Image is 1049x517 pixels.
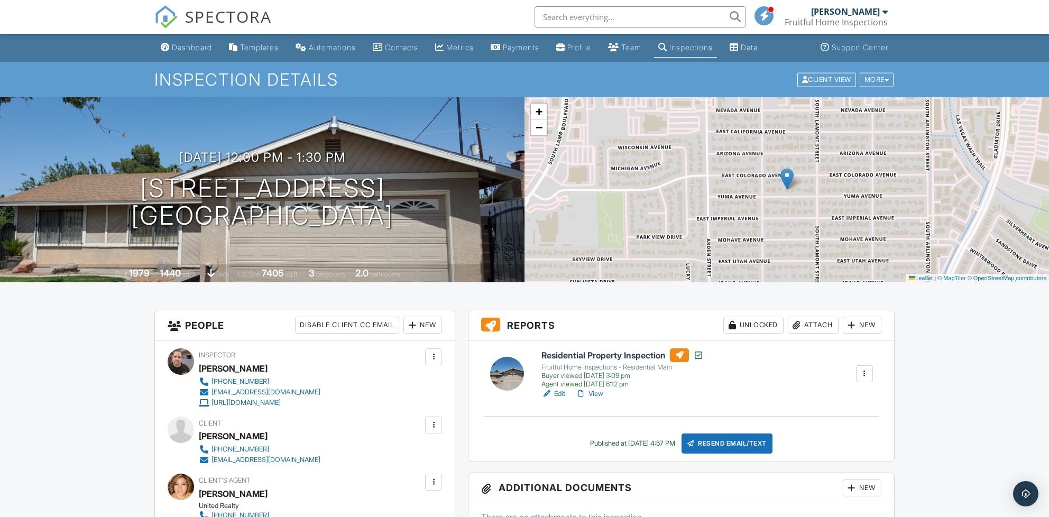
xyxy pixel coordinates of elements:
[536,121,542,134] span: −
[199,455,320,465] a: [EMAIL_ADDRESS][DOMAIN_NAME]
[291,38,360,58] a: Automations (Basic)
[309,43,356,52] div: Automations
[199,444,320,455] a: [PHONE_NUMBER]
[155,310,455,340] h3: People
[1013,481,1038,506] div: Open Intercom Messenger
[240,43,279,52] div: Templates
[154,70,895,89] h1: Inspection Details
[541,372,704,380] div: Buyer viewed [DATE] 3:09 pm
[238,270,260,278] span: Lot Size
[486,38,544,58] a: Payments
[160,267,181,279] div: 1440
[725,38,762,58] a: Data
[541,363,704,372] div: Fruitful Home Inspections - Residential Main
[811,6,880,17] div: [PERSON_NAME]
[468,310,894,340] h3: Reports
[552,38,595,58] a: Company Profile
[682,433,772,454] div: Resend Email/Text
[199,486,268,502] a: [PERSON_NAME]
[860,72,894,87] div: More
[541,380,704,389] div: Agent viewed [DATE] 6:12 pm
[370,270,400,278] span: bathrooms
[403,317,442,334] div: New
[654,38,717,58] a: Inspections
[968,275,1046,281] a: © OpenStreetMap contributors
[199,428,268,444] div: [PERSON_NAME]
[154,5,178,29] img: The Best Home Inspection Software - Spectora
[909,275,933,281] a: Leaflet
[199,419,222,427] span: Client
[199,376,320,387] a: [PHONE_NUMBER]
[182,270,197,278] span: sq. ft.
[503,43,539,52] div: Payments
[796,75,859,83] a: Client View
[536,105,542,118] span: +
[129,267,150,279] div: 1979
[590,439,675,448] div: Published at [DATE] 4:57 PM
[843,317,881,334] div: New
[385,43,418,52] div: Contacts
[780,168,794,190] img: Marker
[468,473,894,503] h3: Additional Documents
[316,270,345,278] span: bedrooms
[157,38,216,58] a: Dashboard
[541,389,565,399] a: Edit
[535,6,746,27] input: Search everything...
[723,317,784,334] div: Unlocked
[309,267,315,279] div: 3
[199,351,235,359] span: Inspector
[211,445,269,454] div: [PHONE_NUMBER]
[295,317,399,334] div: Disable Client CC Email
[576,389,603,399] a: View
[741,43,758,52] div: Data
[179,150,346,164] h3: [DATE] 12:00 pm - 1:30 pm
[262,267,284,279] div: 7405
[832,43,888,52] div: Support Center
[431,38,478,58] a: Metrics
[199,387,320,398] a: [EMAIL_ADDRESS][DOMAIN_NAME]
[531,104,547,119] a: Zoom in
[211,456,320,464] div: [EMAIL_ADDRESS][DOMAIN_NAME]
[225,38,283,58] a: Templates
[446,43,474,52] div: Metrics
[934,275,936,281] span: |
[843,479,881,496] div: New
[199,502,329,510] div: United Realty
[116,270,127,278] span: Built
[131,174,393,230] h1: [STREET_ADDRESS] [GEOGRAPHIC_DATA]
[286,270,299,278] span: sq.ft.
[531,119,547,135] a: Zoom out
[369,38,422,58] a: Contacts
[199,398,320,408] a: [URL][DOMAIN_NAME]
[541,348,704,362] h6: Residential Property Inspection
[788,317,839,334] div: Attach
[154,14,272,36] a: SPECTORA
[785,17,888,27] div: Fruitful Home Inspections
[621,43,641,52] div: Team
[604,38,646,58] a: Team
[216,270,228,278] span: slab
[199,361,268,376] div: [PERSON_NAME]
[199,476,251,484] span: Client's Agent
[211,399,281,407] div: [URL][DOMAIN_NAME]
[816,38,892,58] a: Support Center
[541,348,704,389] a: Residential Property Inspection Fruitful Home Inspections - Residential Main Buyer viewed [DATE] ...
[211,377,269,386] div: [PHONE_NUMBER]
[669,43,713,52] div: Inspections
[937,275,966,281] a: © MapTiler
[185,5,272,27] span: SPECTORA
[355,267,369,279] div: 2.0
[567,43,591,52] div: Profile
[797,72,856,87] div: Client View
[211,388,320,396] div: [EMAIL_ADDRESS][DOMAIN_NAME]
[172,43,212,52] div: Dashboard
